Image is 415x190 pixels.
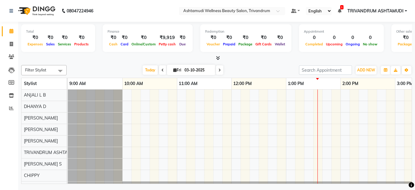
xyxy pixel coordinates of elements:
a: 1 [338,8,341,14]
span: Package [237,42,254,46]
div: Appointment [304,29,379,34]
div: ₹0 [73,34,90,41]
div: Finance [108,29,188,34]
span: Wallet [273,42,287,46]
span: Prepaid [221,42,237,46]
div: ₹0 [237,34,254,41]
input: Search Appointment [299,65,352,75]
span: [PERSON_NAME] S [24,161,62,167]
div: 0 [361,34,379,41]
span: [PERSON_NAME] [24,127,58,132]
span: Petty cash [157,42,177,46]
span: No show [361,42,379,46]
div: ₹0 [108,34,119,41]
span: Filter Stylist [25,67,46,72]
div: ₹0 [45,34,56,41]
div: ₹0 [221,34,237,41]
span: Card [119,42,130,46]
a: 10:00 AM [123,79,144,88]
span: Completed [304,42,324,46]
b: 08047224946 [67,2,93,19]
span: [PERSON_NAME] [24,138,58,144]
span: DHANYA D [24,104,46,109]
div: ₹0 [273,34,287,41]
div: 0 [344,34,361,41]
a: 12:00 PM [232,79,253,88]
span: Voucher [205,42,221,46]
span: CHIPPY [24,173,40,178]
span: Sales [45,42,56,46]
span: [PERSON_NAME] [24,115,58,121]
span: TRIVANDRUM ASHTAMUDI [24,150,78,155]
div: ₹0 [119,34,130,41]
span: Products [73,42,90,46]
span: Today [143,65,158,75]
input: 2025-10-03 [183,66,213,75]
div: ₹0 [254,34,273,41]
div: ₹0 [130,34,157,41]
div: ₹0 [26,34,45,41]
div: 0 [324,34,344,41]
span: ANJALI L B [24,92,46,98]
div: ₹0 [396,34,415,41]
span: Stylist [24,81,37,86]
span: Packages [396,42,415,46]
span: Due [178,42,187,46]
a: 11:00 AM [177,79,199,88]
span: Online/Custom [130,42,157,46]
span: TRIVANDRUM ASHTAMUDI [347,8,403,14]
div: ₹0 [56,34,73,41]
div: Total [26,29,90,34]
span: Ongoing [344,42,361,46]
span: Upcoming [324,42,344,46]
a: 2:00 PM [341,79,360,88]
div: ₹0 [177,34,188,41]
span: Cash [108,42,119,46]
div: Redemption [205,29,287,34]
a: 3:00 PM [395,79,414,88]
span: 1 [340,5,344,9]
span: ADD NEW [357,68,375,72]
span: Gift Cards [254,42,273,46]
div: ₹9,919 [157,34,177,41]
a: 9:00 AM [68,79,87,88]
div: ₹0 [205,34,221,41]
a: 1:00 PM [286,79,305,88]
button: ADD NEW [356,66,377,74]
span: Expenses [26,42,45,46]
span: Fri [172,68,183,72]
span: Services [56,42,73,46]
div: 0 [304,34,324,41]
img: logo [15,2,57,19]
